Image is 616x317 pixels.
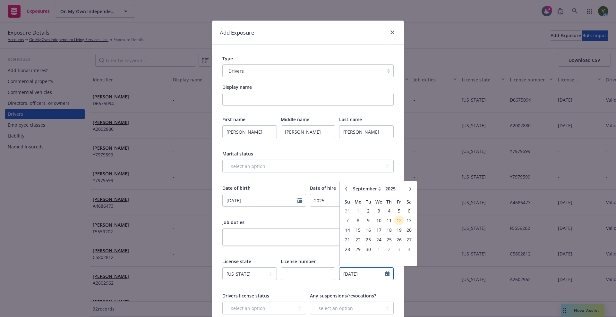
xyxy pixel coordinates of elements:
[405,226,414,234] span: 20
[375,199,382,205] span: We
[395,236,403,244] span: 26
[342,244,352,254] td: 28
[353,207,363,215] span: 1
[339,116,362,122] span: Last name
[352,206,363,215] td: 1
[373,244,384,254] td: 1
[281,116,309,122] span: Middle name
[397,199,401,205] span: Fr
[364,235,373,244] td: 23
[385,216,393,224] span: 11
[373,225,384,235] td: 17
[405,236,414,244] span: 27
[386,199,392,205] span: Th
[342,206,352,215] td: 31
[343,216,352,224] span: 7
[343,236,352,244] span: 21
[405,245,414,253] span: 4
[364,245,373,253] span: 30
[374,245,383,253] span: 1
[352,235,363,244] td: 22
[343,245,352,253] span: 28
[339,258,391,264] span: License expiration date
[342,254,352,263] td: empty-day-cell
[384,225,394,235] td: 18
[353,236,363,244] span: 22
[222,293,269,299] span: Drivers license status
[404,215,414,225] td: 13
[364,254,373,263] td: empty-day-cell
[394,225,404,235] td: 19
[222,151,253,157] span: Marital status
[394,254,404,263] td: empty-day-cell
[352,254,363,263] td: empty-day-cell
[364,236,373,244] span: 23
[394,244,404,254] td: 3
[342,235,352,244] td: 21
[343,226,352,234] span: 14
[373,254,384,263] td: empty-day-cell
[339,268,385,280] input: MM/DD/YYYY
[385,207,393,215] span: 4
[374,226,383,234] span: 17
[366,199,371,205] span: Tu
[223,194,297,206] input: MM/DD/YYYY
[226,68,381,74] span: Drivers
[384,235,394,244] td: 25
[364,244,373,254] td: 30
[405,216,414,224] span: 13
[364,207,373,215] span: 2
[364,206,373,215] td: 2
[395,245,403,253] span: 3
[364,215,373,225] td: 9
[364,226,373,234] span: 16
[374,236,383,244] span: 24
[395,226,403,234] span: 19
[222,116,245,122] span: First name
[342,225,352,235] td: 14
[222,219,244,225] span: Job duties
[385,226,393,234] span: 18
[355,199,362,205] span: Mo
[385,245,393,253] span: 2
[310,293,376,299] span: Any suspensions/revocations?
[310,185,336,191] span: Date of hire
[404,225,414,235] td: 20
[406,199,412,205] span: Sa
[394,235,404,244] td: 26
[394,215,404,225] td: 12
[222,84,252,90] span: Display name
[343,207,352,215] span: 31
[222,185,251,191] span: Date of birth
[373,215,384,225] td: 10
[395,207,403,215] span: 5
[345,199,350,205] span: Su
[352,225,363,235] td: 15
[228,68,244,74] span: Drivers
[352,244,363,254] td: 29
[373,206,384,215] td: 3
[352,215,363,225] td: 8
[353,216,363,224] span: 8
[373,235,384,244] td: 24
[385,236,393,244] span: 25
[385,271,389,276] svg: Calendar
[220,29,254,37] h1: Add Exposure
[404,206,414,215] td: 6
[404,254,414,263] td: empty-day-cell
[394,206,404,215] td: 5
[389,29,396,36] a: close
[384,206,394,215] td: 4
[374,207,383,215] span: 3
[404,235,414,244] td: 27
[405,207,414,215] span: 6
[342,215,352,225] td: 7
[281,258,316,264] span: License number
[222,258,251,264] span: License state
[297,198,302,203] svg: Calendar
[395,216,403,224] span: 12
[222,55,233,62] span: Type
[404,244,414,254] td: 4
